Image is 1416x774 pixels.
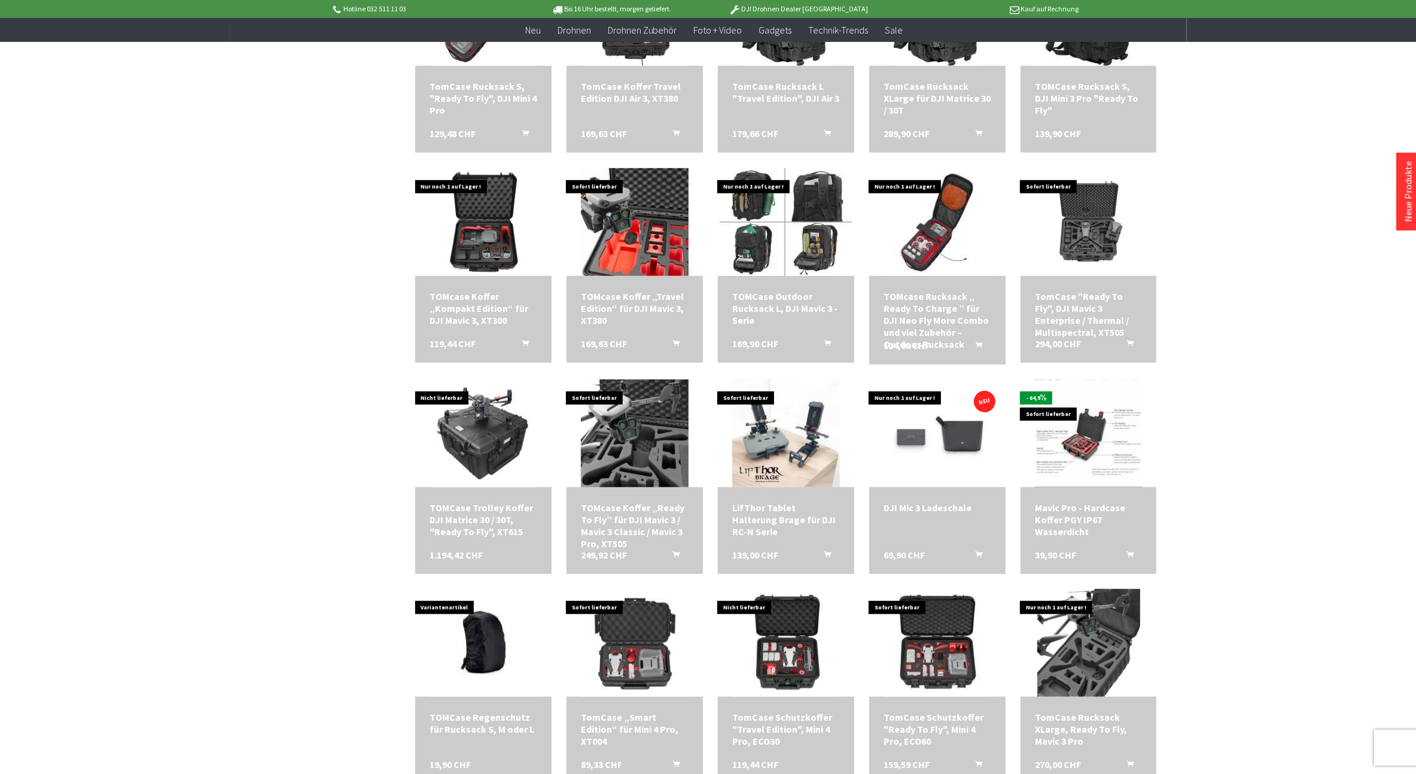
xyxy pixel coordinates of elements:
[430,711,537,735] a: TOMCase Regenschutz für Rucksack S, M oder L 19,90 CHF
[659,128,687,143] button: In den Warenkorb
[1035,549,1076,561] span: 39,90 CHF
[659,758,687,774] button: In den Warenkorb
[608,24,677,36] span: Drohnen Zubehör
[507,128,536,143] button: In den Warenkorb
[430,758,471,770] span: 19,90 CHF
[732,711,840,747] a: TomCase Schutzkoffer "Travel Edition", Mini 4 Pro, ECO30 119,44 CHF
[430,338,476,350] span: 119,44 CHF
[581,711,689,747] div: TomCase „Smart Edition“ für Mini 4 Pro, XT004
[884,711,991,747] a: TomCase Schutzkoffer "Ready To Fly", Mini 4 Pro, ECO60 159,59 CHF In den Warenkorb
[732,502,840,538] div: LifThor Tablet Halterung Brage für DJI RC-N Serie
[884,549,925,561] span: 69,90 CHF
[800,18,877,43] a: Technik-Trends
[720,168,852,276] img: TOMCase Outdoor Rucksack L, DJI Mavic 3 -Serie
[430,711,537,735] div: TOMCase Regenschutz für Rucksack S, M oder L
[732,338,778,350] span: 169,90 CHF
[1112,549,1141,564] button: In den Warenkorb
[581,168,689,276] img: TOMcase Koffer „Travel Edition“ für DJI Mavic 3, XT380
[581,502,689,550] a: TOMcase Koffer „Ready To Fly” für DJI Mavic 3 / Mavic 3 Classic / Mavic 3 Pro, XT505 249,92 CHF I...
[1112,758,1141,774] button: In den Warenkorb
[518,2,705,16] p: Bis 16 Uhr bestellt, morgen geliefert.
[599,18,686,43] a: Drohnen Zubehör
[884,758,930,770] span: 159,59 CHF
[869,383,1006,485] img: DJI Mic 3 Ladeschale
[659,338,687,353] button: In den Warenkorb
[810,338,839,353] button: In den Warenkorb
[581,549,627,561] span: 249,92 CHF
[810,549,839,564] button: In den Warenkorb
[810,128,839,143] button: In den Warenkorb
[884,80,991,116] a: TomCase Rucksack XLarge für DJI Matrice 30 / 30T 289,90 CHF In den Warenkorb
[1035,380,1143,487] img: Mavic Pro - Hardcase Koffer PGY IP67 Wasserdicht
[961,128,990,143] button: In den Warenkorb
[581,290,689,326] div: TOMcase Koffer „Travel Edition“ für DJI Mavic 3, XT380
[1037,589,1140,697] img: TomCase Rucksack XLarge, Ready To Fly, Mavic 3 Pro
[1035,80,1143,116] a: TOMCase Rucksack S, DJI Mini 3 Pro "Ready To Fly" 139,90 CHF
[430,549,483,561] span: 1.194,42 CHF
[759,24,792,36] span: Gadgets
[430,128,476,139] span: 129,48 CHF
[1035,711,1143,747] div: TomCase Rucksack XLarge, Ready To Fly, Mavic 3 Pro
[732,128,778,139] span: 179,66 CHF
[884,711,991,747] div: TomCase Schutzkoffer "Ready To Fly", Mini 4 Pro, ECO60
[430,80,537,116] a: TomCase Rucksack S, "Ready To Fly", DJI Mini 4 Pro 129,48 CHF In den Warenkorb
[961,549,990,564] button: In den Warenkorb
[884,128,930,139] span: 289,90 CHF
[884,339,930,351] span: 124,00 CHF
[892,2,1079,16] p: Kauf auf Rechnung
[430,290,537,326] a: TOMcase Koffer „Kompakt Edition“ für DJI Mavic 3, XT300 119,44 CHF In den Warenkorb
[732,290,840,326] div: TOMCase Outdoor Rucksack L, DJI Mavic 3 -Serie
[581,80,689,104] div: TomCase Koffer Travel Edition DJI Air 3, XT380
[732,290,840,326] a: TOMCase Outdoor Rucksack L, DJI Mavic 3 -Serie 169,90 CHF In den Warenkorb
[517,18,549,43] a: Neu
[1035,128,1081,139] span: 139,90 CHF
[1402,161,1414,222] a: Neue Produkte
[1035,502,1143,538] div: Mavic Pro - Hardcase Koffer PGY IP67 Wasserdicht
[430,80,537,116] div: TomCase Rucksack S, "Ready To Fly", DJI Mini 4 Pro
[1035,502,1143,538] a: Mavic Pro - Hardcase Koffer PGY IP67 Wasserdicht 39,90 CHF In den Warenkorb
[581,128,627,139] span: 169,63 CHF
[1035,290,1143,338] div: TomCase "Ready To Fly", DJI Mavic 3 Enterprise / Thermal / Multispectral, XT505
[549,18,599,43] a: Drohnen
[961,339,990,355] button: In den Warenkorb
[884,502,991,514] a: DJI Mic 3 Ladeschale 69,90 CHF In den Warenkorb
[751,18,800,43] a: Gadgets
[1035,80,1143,116] div: TOMCase Rucksack S, DJI Mini 3 Pro "Ready To Fly"
[581,80,689,104] a: TomCase Koffer Travel Edition DJI Air 3, XT380 169,63 CHF In den Warenkorb
[732,549,778,561] span: 139,00 CHF
[1035,338,1081,350] span: 294,00 CHF
[659,549,687,564] button: In den Warenkorb
[694,24,742,36] span: Foto + Video
[581,290,689,326] a: TOMcase Koffer „Travel Edition“ für DJI Mavic 3, XT380 169,63 CHF In den Warenkorb
[884,502,991,514] div: DJI Mic 3 Ladeschale
[558,24,591,36] span: Drohnen
[1112,338,1141,353] button: In den Warenkorb
[430,502,537,538] div: TOMCase Trolley Koffer DJI Matrice 30 / 30T, "Ready To Fly", XT615
[430,290,537,326] div: TOMcase Koffer „Kompakt Edition“ für DJI Mavic 3, XT300
[686,18,751,43] a: Foto + Video
[961,758,990,774] button: In den Warenkorb
[430,589,537,697] img: TOMCase Regenschutz für Rucksack S, M oder L
[884,80,991,116] div: TomCase Rucksack XLarge für DJI Matrice 30 / 30T
[1021,177,1157,268] img: TomCase "Ready To Fly", DJI Mavic 3 Enterprise / Thermal / Multispectral, XT505
[1035,711,1143,747] a: TomCase Rucksack XLarge, Ready To Fly, Mavic 3 Pro 270,00 CHF In den Warenkorb
[525,24,541,36] span: Neu
[732,80,840,104] a: TomCase Rucksack L "Travel Edition", DJI Air 3 179,66 CHF In den Warenkorb
[732,589,840,697] img: TomCase Schutzkoffer "Travel Edition", Mini 4 Pro, ECO30
[430,168,537,276] img: TOMcase Koffer „Kompakt Edition“ für DJI Mavic 3, XT300
[732,711,840,747] div: TomCase Schutzkoffer "Travel Edition", Mini 4 Pro, ECO30
[732,380,840,487] img: LifThor Tablet Halterung Brage für DJI RC-N Serie
[884,290,991,350] a: TOMcase Rucksack „ Ready To Charge ” für DJI Neo Fly More Combo und viel Zubehör – Outdoor Rucksa...
[331,2,518,16] p: Hotline 032 511 11 03
[430,380,537,487] img: TOMCase Trolley Koffer DJI Matrice 30 / 30T, "Ready To Fly", XT615
[430,502,537,538] a: TOMCase Trolley Koffer DJI Matrice 30 / 30T, "Ready To Fly", XT615 1.194,42 CHF
[1035,290,1143,338] a: TomCase "Ready To Fly", DJI Mavic 3 Enterprise / Thermal / Multispectral, XT505 294,00 CHF In den...
[885,24,903,36] span: Sale
[705,2,892,16] p: DJI Drohnen Dealer [GEOGRAPHIC_DATA]
[732,758,778,770] span: 119,44 CHF
[581,502,689,550] div: TOMcase Koffer „Ready To Fly” für DJI Mavic 3 / Mavic 3 Classic / Mavic 3 Pro, XT505
[809,24,869,36] span: Technik-Trends
[884,589,991,697] img: TomCase Schutzkoffer "Ready To Fly", Mini 4 Pro, ECO60
[581,711,689,747] a: TomCase „Smart Edition“ für Mini 4 Pro, XT004 89,33 CHF In den Warenkorb
[884,168,991,276] img: TOMcase Rucksack „ Ready To Charge ” für DJI Neo Fly More Combo und viel Zubehör – Outdoor Rucksack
